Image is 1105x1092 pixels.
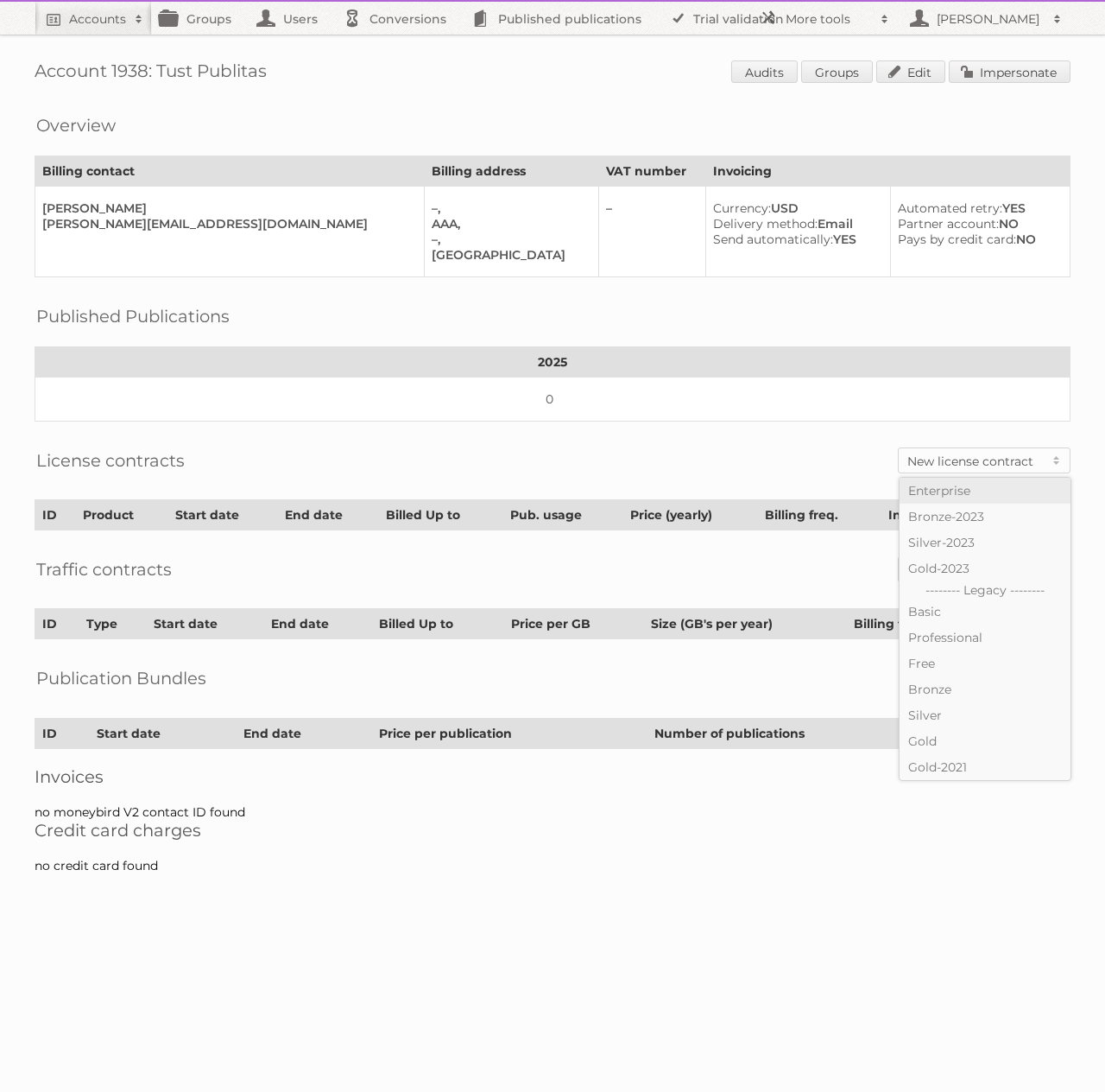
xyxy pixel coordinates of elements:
th: End date [263,609,371,639]
th: Billing freq. [847,609,978,639]
a: Silver-2023 [900,530,1070,556]
h2: New license contract [907,453,1044,470]
a: Enterprise [900,478,1070,504]
div: [PERSON_NAME][EMAIL_ADDRESS][DOMAIN_NAME] [42,216,410,232]
a: Silver [900,702,1070,728]
li: -------- Legacy -------- [900,581,1070,599]
th: Price (yearly) [623,500,758,530]
a: Conversions [335,2,464,35]
a: Accounts [35,2,152,35]
a: Bronze [900,676,1070,702]
th: ID [35,500,76,530]
td: 0 [35,378,1070,422]
div: NO [898,216,1056,232]
a: Published publications [464,2,659,35]
a: Groups [152,2,249,35]
a: More tools [751,2,898,35]
th: End date [277,500,378,530]
th: Pub. usage [502,500,623,530]
div: YES [898,200,1056,216]
span: Toggle [1044,448,1070,473]
span: Send automatically: [713,232,833,247]
th: Start date [167,500,277,530]
th: Invoicing [881,500,983,530]
div: –, [432,232,584,247]
h2: Publication Bundles [36,665,206,691]
div: NO [898,232,1056,247]
span: Delivery method: [713,216,818,232]
th: Size (GB's per year) [644,609,847,639]
a: New license contract [899,448,1070,473]
h1: Account 1938: Tust Publitas [35,60,1070,86]
h2: Credit card charges [35,820,1070,841]
div: [GEOGRAPHIC_DATA] [432,247,584,263]
th: Price per publication [371,719,647,749]
a: Gold [900,728,1070,754]
th: 2025 [35,347,1070,378]
a: Gold-2021 [900,754,1070,780]
a: Professional [900,625,1070,651]
th: Billed Up to [371,609,503,639]
h2: Invoices [35,766,1070,787]
h2: Published Publications [36,303,230,329]
a: Bronze-2023 [900,504,1070,530]
a: Impersonate [949,60,1070,83]
th: ID [35,719,90,749]
h2: Accounts [69,10,126,28]
h2: Overview [36,112,116,138]
span: Currency: [713,200,771,216]
a: Trial validation [659,2,801,35]
th: Billing contact [35,156,425,187]
th: Type [79,609,147,639]
a: Audits [731,60,798,83]
th: Price per GB [503,609,643,639]
div: Email [713,216,876,232]
th: Number of publications [647,719,954,749]
th: End date [237,719,372,749]
td: – [599,187,705,277]
th: VAT number [599,156,705,187]
th: Product [76,500,167,530]
div: [PERSON_NAME] [42,200,410,216]
div: YES [713,232,876,247]
a: Basic [900,599,1070,625]
th: Billed Up to [378,500,502,530]
span: Pays by credit card: [898,232,1016,247]
a: Edit [876,60,945,83]
a: Users [249,2,335,35]
a: Free [900,651,1070,676]
span: Partner account: [898,216,999,232]
span: Automated retry: [898,200,1002,216]
th: Billing address [425,156,599,187]
h2: Traffic contracts [36,556,172,582]
h2: [PERSON_NAME] [932,10,1045,28]
th: Invoicing [705,156,1070,187]
th: Start date [90,719,237,749]
th: Start date [147,609,263,639]
a: Gold-2023 [900,556,1070,581]
a: [PERSON_NAME] [898,2,1070,35]
div: –, [432,200,584,216]
th: Billing freq. [758,500,881,530]
div: USD [713,200,876,216]
th: ID [35,609,79,639]
div: AAA, [432,216,584,232]
a: Groups [801,60,873,83]
h2: License contracts [36,448,185,473]
h2: More tools [786,10,872,28]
